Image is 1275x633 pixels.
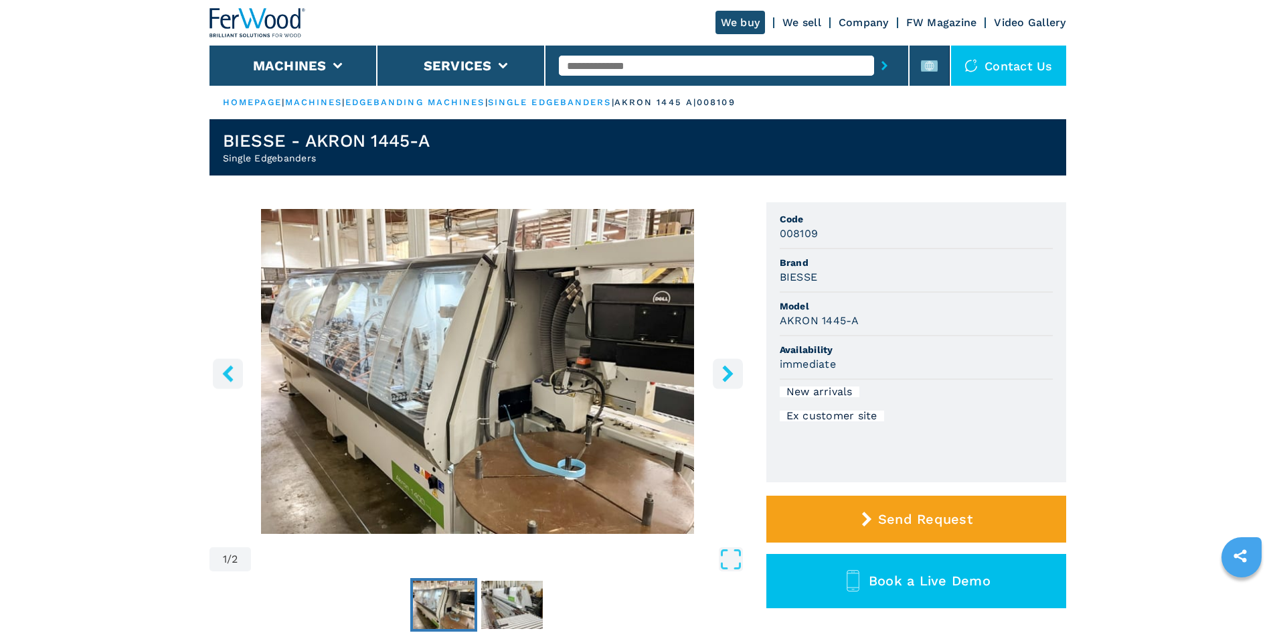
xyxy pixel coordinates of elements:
span: Code [780,212,1053,226]
span: | [282,97,284,107]
button: Send Request [766,496,1066,543]
a: single edgebanders [488,97,612,107]
div: Go to Slide 1 [209,209,746,534]
button: left-button [213,358,243,389]
span: | [612,97,614,107]
a: Video Gallery [994,16,1066,29]
span: Brand [780,256,1053,269]
a: We sell [782,16,821,29]
button: Go to Slide 1 [410,578,477,632]
span: Book a Live Demo [869,573,991,589]
a: HOMEPAGE [223,97,282,107]
div: Contact us [951,46,1066,86]
a: sharethis [1223,539,1257,573]
div: Ex customer site [780,411,884,421]
h3: immediate [780,356,836,372]
a: edgebanding machines [345,97,485,107]
span: | [485,97,488,107]
img: Single Edgebanders BIESSE AKRON 1445-A [209,209,746,534]
button: Book a Live Demo [766,554,1066,608]
p: akron 1445 a | [614,96,697,109]
button: Services [424,58,492,74]
p: 008109 [697,96,736,109]
a: machines [285,97,343,107]
img: Contact us [964,59,978,72]
button: Go to Slide 2 [479,578,545,632]
img: Ferwood [209,8,306,38]
img: fe3a55208332f74fd40103bf5797c77b [413,581,475,629]
nav: Thumbnail Navigation [209,578,746,632]
a: We buy [715,11,766,34]
span: | [342,97,345,107]
span: 2 [232,554,238,565]
div: New arrivals [780,386,859,397]
span: / [227,554,232,565]
h3: AKRON 1445-A [780,313,859,328]
span: Availability [780,343,1053,356]
button: Machines [253,58,327,74]
h1: BIESSE - AKRON 1445-A [223,130,430,151]
button: right-button [713,358,743,389]
iframe: Chat [1218,573,1265,623]
span: 1 [223,554,227,565]
img: 0bd99b8023f8159df376db4da12b966d [481,581,543,629]
h3: 008109 [780,226,819,241]
button: Open Fullscreen [254,547,742,571]
button: submit-button [874,50,895,81]
a: FW Magazine [906,16,977,29]
h3: BIESSE [780,269,818,285]
a: Company [839,16,889,29]
span: Model [780,299,1053,313]
span: Send Request [878,511,972,527]
h2: Single Edgebanders [223,151,430,165]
